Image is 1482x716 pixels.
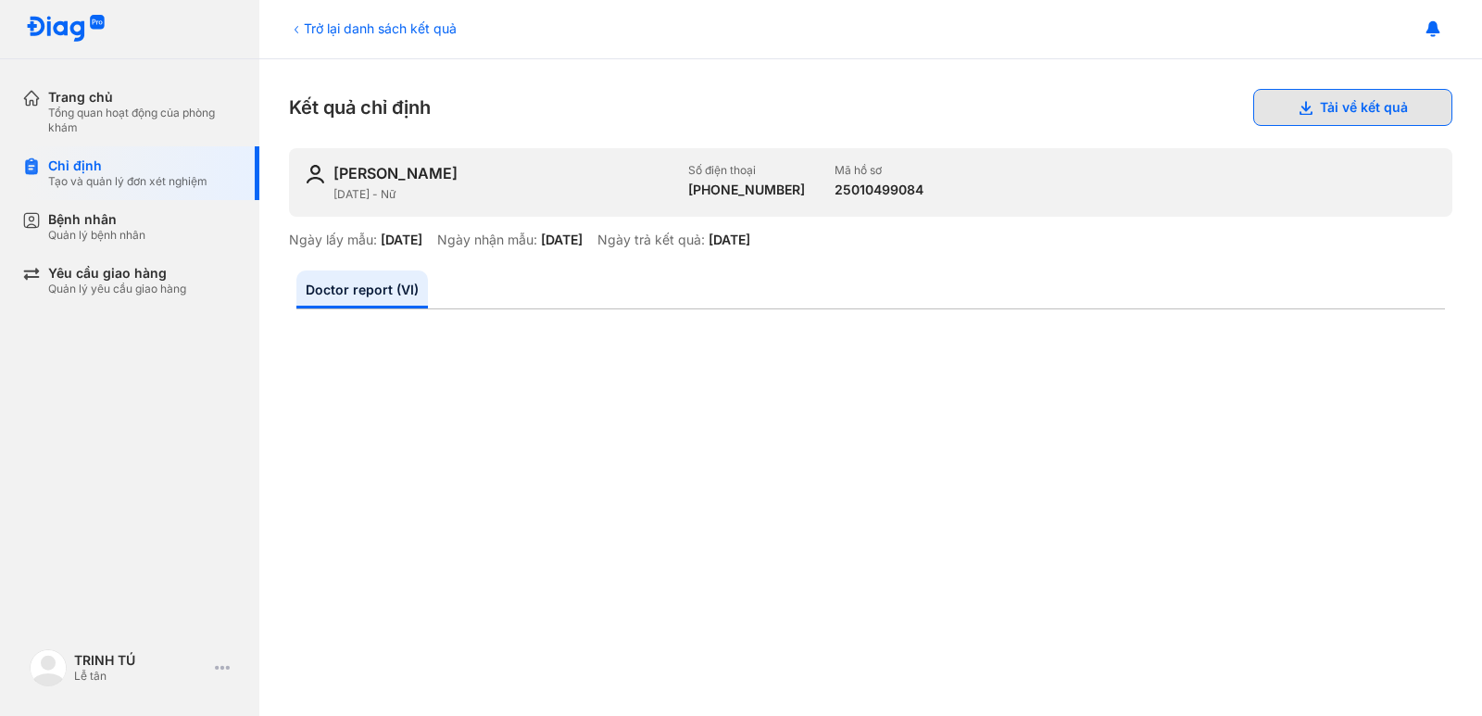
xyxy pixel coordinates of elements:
[381,232,422,248] div: [DATE]
[709,232,750,248] div: [DATE]
[48,89,237,106] div: Trang chủ
[74,652,207,669] div: TRINH TÚ
[296,270,428,308] a: Doctor report (VI)
[437,232,537,248] div: Ngày nhận mẫu:
[48,228,145,243] div: Quản lý bệnh nhân
[30,649,67,686] img: logo
[48,265,186,282] div: Yêu cầu giao hàng
[333,163,458,183] div: [PERSON_NAME]
[333,187,673,202] div: [DATE] - Nữ
[1253,89,1452,126] button: Tải về kết quả
[541,232,583,248] div: [DATE]
[48,211,145,228] div: Bệnh nhân
[48,106,237,135] div: Tổng quan hoạt động của phòng khám
[26,15,106,44] img: logo
[289,19,457,38] div: Trở lại danh sách kết quả
[289,232,377,248] div: Ngày lấy mẫu:
[48,282,186,296] div: Quản lý yêu cầu giao hàng
[835,182,923,198] div: 25010499084
[48,157,207,174] div: Chỉ định
[597,232,705,248] div: Ngày trả kết quả:
[74,669,207,684] div: Lễ tân
[835,163,923,178] div: Mã hồ sơ
[48,174,207,189] div: Tạo và quản lý đơn xét nghiệm
[688,163,805,178] div: Số điện thoại
[688,182,805,198] div: [PHONE_NUMBER]
[289,89,1452,126] div: Kết quả chỉ định
[304,163,326,185] img: user-icon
